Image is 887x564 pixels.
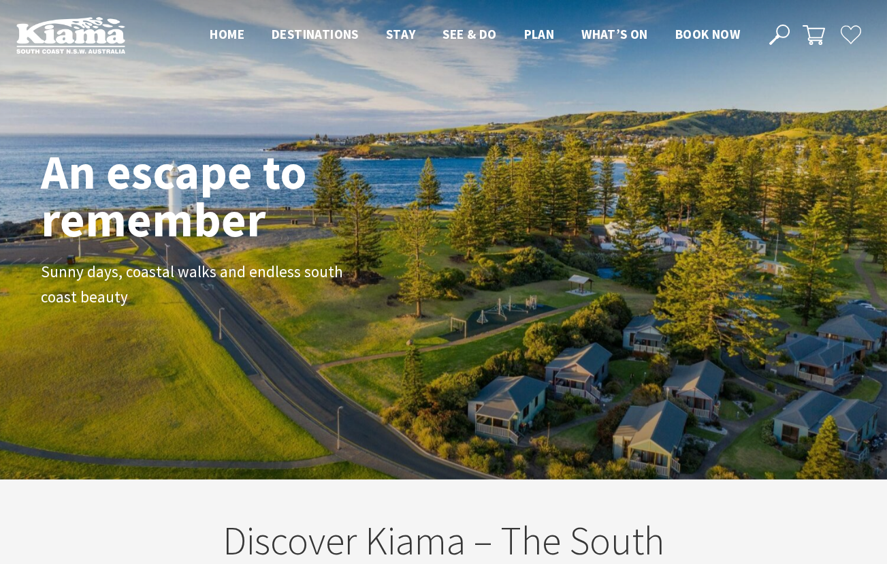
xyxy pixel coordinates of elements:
span: See & Do [442,26,496,42]
h1: An escape to remember [41,148,415,243]
p: Sunny days, coastal walks and endless south coast beauty [41,260,347,310]
nav: Main Menu [196,24,754,46]
img: Kiama Logo [16,16,125,54]
span: Book now [675,26,740,42]
span: Home [210,26,244,42]
span: Plan [524,26,555,42]
span: What’s On [581,26,648,42]
span: Stay [386,26,416,42]
span: Destinations [272,26,359,42]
